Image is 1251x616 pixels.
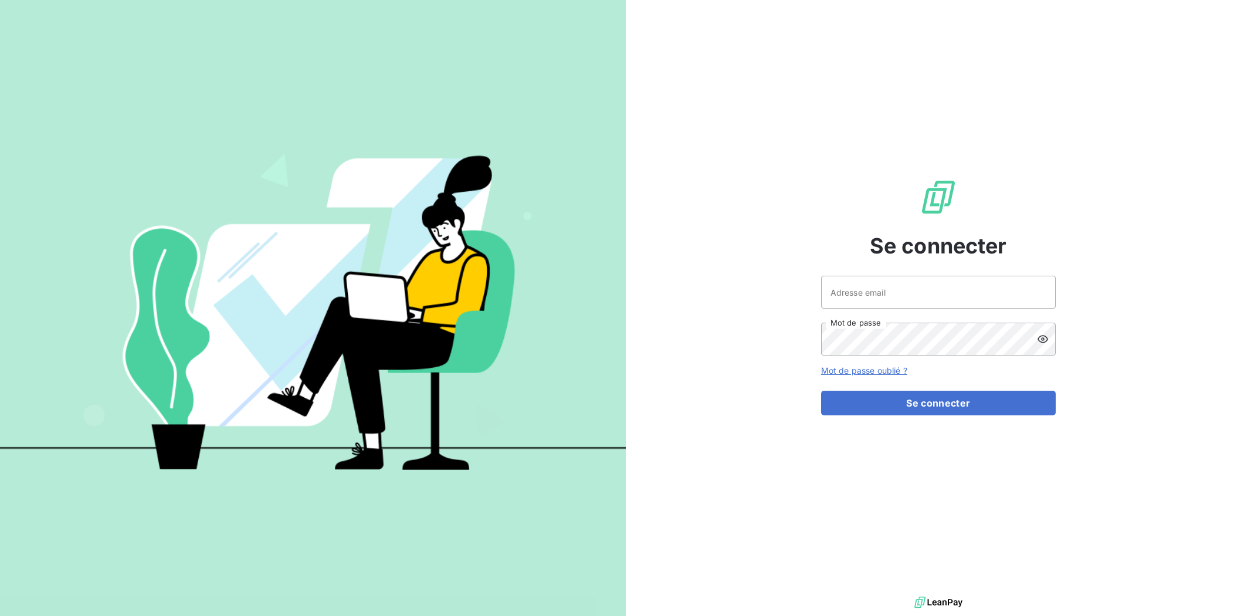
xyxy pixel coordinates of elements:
[821,391,1056,415] button: Se connecter
[920,178,957,216] img: Logo LeanPay
[821,276,1056,309] input: placeholder
[821,365,907,375] a: Mot de passe oublié ?
[914,594,962,611] img: logo
[870,230,1007,262] span: Se connecter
